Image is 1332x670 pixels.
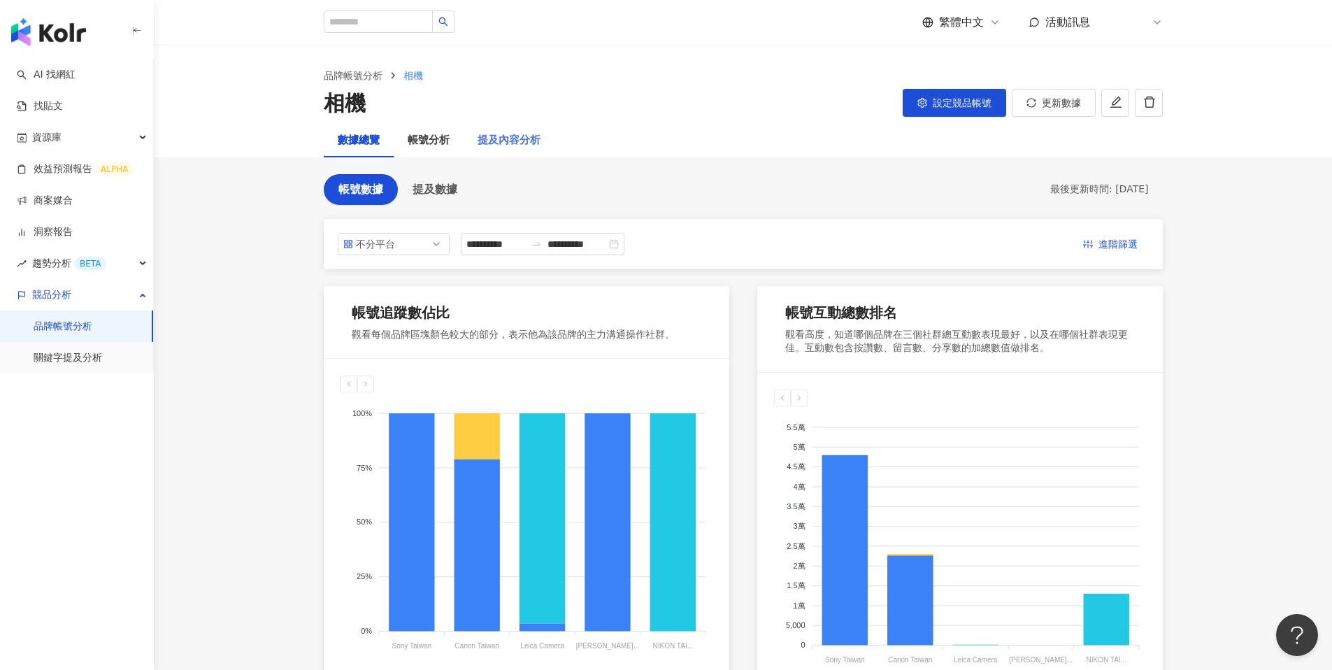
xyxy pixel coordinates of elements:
span: 提及數據 [413,183,457,196]
tspan: 75% [357,464,372,472]
span: 進階篩選 [1098,234,1138,256]
div: 帳號追蹤數佔比 [352,303,450,322]
span: search [438,17,448,27]
tspan: 5.5萬 [787,423,805,432]
a: 洞察報告 [17,225,73,239]
tspan: Canon Taiwan [888,656,932,664]
div: 觀看每個品牌區塊顏色較大的部分，表示他為該品牌的主力溝通操作社群。 [352,328,675,342]
tspan: 3萬 [793,522,805,530]
a: 找貼文 [17,99,63,113]
tspan: Leica Camera [520,642,564,650]
tspan: 100% [352,409,372,418]
div: 最後更新時間: [DATE] [1050,183,1149,197]
a: 關鍵字提及分析 [34,351,102,365]
a: 效益預測報告ALPHA [17,162,134,176]
span: 內 [1127,15,1137,30]
button: 更新數據 [1012,89,1096,117]
div: 相機 [324,89,366,118]
span: 帳號數據 [338,183,383,196]
div: 不分平台 [356,234,401,255]
tspan: [PERSON_NAME]... [1009,656,1073,664]
span: 設定競品帳號 [933,97,991,108]
span: to [531,238,542,250]
button: 設定競品帳號 [903,89,1006,117]
tspan: Canon Taiwan [454,642,499,650]
tspan: NIKON TAI... [1086,656,1126,664]
span: setting [917,98,927,108]
tspan: Leica Camera [954,656,998,664]
span: 競品分析 [32,279,71,311]
tspan: 5萬 [793,443,805,451]
span: 相機 [403,70,423,81]
span: delete [1143,96,1156,108]
div: BETA [74,257,106,271]
tspan: 25% [357,573,372,581]
button: 帳號數據 [324,174,398,205]
span: edit [1110,96,1122,108]
tspan: 0 [801,641,805,649]
div: 觀看高度，知道哪個品牌在三個社群總互動數表現最好，以及在哪個社群表現更佳。互動數包含按讚數、留言數、分享數的加總數值做排名。 [785,328,1135,355]
a: 品牌帳號分析 [34,320,92,334]
a: 品牌帳號分析 [321,68,385,83]
tspan: NIKON TAI... [652,642,692,650]
tspan: 5,000 [786,621,805,629]
span: 活動訊息 [1045,15,1090,29]
div: 提及內容分析 [478,132,540,149]
span: 資源庫 [32,122,62,153]
span: 趨勢分析 [32,248,106,279]
tspan: 3.5萬 [787,502,805,511]
tspan: 2.5萬 [787,542,805,550]
tspan: 4.5萬 [787,462,805,471]
div: 數據總覽 [338,132,380,149]
iframe: Help Scout Beacon - Open [1276,614,1318,656]
button: 提及數據 [398,174,472,205]
div: 帳號分析 [408,132,450,149]
tspan: Sony Taiwan [392,642,431,650]
button: 進階篩選 [1072,233,1149,255]
a: 商案媒合 [17,194,73,208]
tspan: 50% [357,518,372,527]
tspan: [PERSON_NAME]... [575,642,639,650]
tspan: Sony Taiwan [825,656,865,664]
div: 帳號互動總數排名 [785,303,897,322]
img: logo [11,18,86,46]
span: 繁體中文 [939,15,984,30]
span: sync [1026,98,1036,108]
span: swap-right [531,238,542,250]
tspan: 4萬 [793,483,805,491]
tspan: 2萬 [793,562,805,570]
a: searchAI 找網紅 [17,68,76,82]
span: 更新數據 [1042,97,1081,108]
tspan: 0% [361,627,372,636]
span: rise [17,259,27,269]
tspan: 1萬 [793,601,805,610]
tspan: 1.5萬 [787,581,805,590]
